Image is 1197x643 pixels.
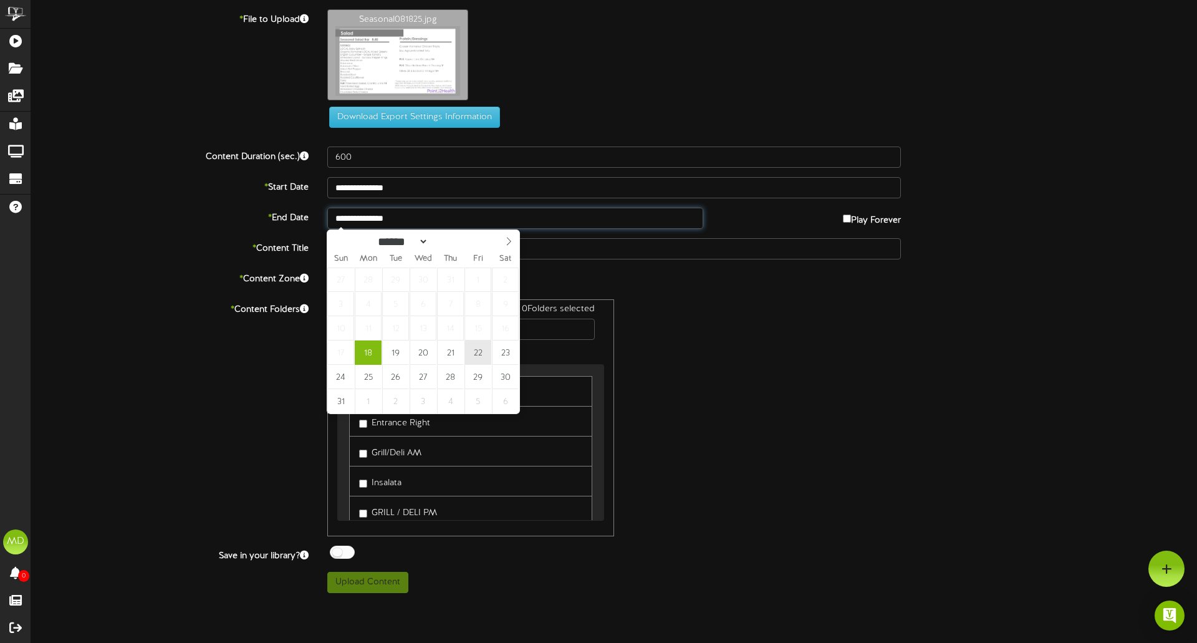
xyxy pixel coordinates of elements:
[492,341,519,365] span: August 23, 2025
[22,208,318,225] label: End Date
[843,215,851,223] input: Play Forever
[410,365,436,389] span: August 27, 2025
[359,473,401,490] label: Insalata
[492,389,519,413] span: September 6, 2025
[382,341,409,365] span: August 19, 2025
[327,255,355,263] span: Sun
[359,420,367,428] input: Entrance Right
[492,316,519,341] span: August 16, 2025
[382,316,409,341] span: August 12, 2025
[437,292,464,316] span: August 7, 2025
[355,255,382,263] span: Mon
[355,292,382,316] span: August 4, 2025
[382,268,409,292] span: July 29, 2025
[355,341,382,365] span: August 18, 2025
[1155,601,1185,631] div: Open Intercom Messenger
[22,238,318,255] label: Content Title
[410,268,436,292] span: July 30, 2025
[464,389,491,413] span: September 5, 2025
[382,292,409,316] span: August 5, 2025
[355,316,382,341] span: August 11, 2025
[464,292,491,316] span: August 8, 2025
[410,389,436,413] span: September 3, 2025
[359,443,421,460] label: Grill/Deli AM
[492,255,519,263] span: Sat
[329,107,500,128] button: Download Export Settings Information
[359,450,367,458] input: Grill/Deli AM
[359,503,437,520] label: GRILL / DELI PM
[410,255,437,263] span: Wed
[437,316,464,341] span: August 14, 2025
[464,255,492,263] span: Fri
[359,413,430,430] label: Entrance Right
[437,255,464,263] span: Thu
[355,389,382,413] span: September 1, 2025
[355,268,382,292] span: July 28, 2025
[843,208,901,227] label: Play Forever
[382,389,409,413] span: September 2, 2025
[410,292,436,316] span: August 6, 2025
[327,292,354,316] span: August 3, 2025
[464,268,491,292] span: August 1, 2025
[323,113,500,122] a: Download Export Settings Information
[464,341,491,365] span: August 22, 2025
[382,365,409,389] span: August 26, 2025
[359,510,367,518] input: GRILL / DELI PM
[327,389,354,413] span: August 31, 2025
[410,341,436,365] span: August 20, 2025
[437,268,464,292] span: July 31, 2025
[492,268,519,292] span: August 2, 2025
[22,147,318,163] label: Content Duration (sec.)
[355,365,382,389] span: August 25, 2025
[327,341,354,365] span: August 17, 2025
[22,299,318,316] label: Content Folders
[437,341,464,365] span: August 21, 2025
[492,292,519,316] span: August 9, 2025
[464,365,491,389] span: August 29, 2025
[18,570,29,582] span: 0
[327,268,354,292] span: July 27, 2025
[359,480,367,488] input: Insalata
[492,365,519,389] span: August 30, 2025
[410,316,436,341] span: August 13, 2025
[22,177,318,194] label: Start Date
[428,235,473,248] input: Year
[327,238,901,259] input: Title of this Content
[22,9,318,26] label: File to Upload
[327,365,354,389] span: August 24, 2025
[437,365,464,389] span: August 28, 2025
[22,546,318,563] label: Save in your library?
[437,389,464,413] span: September 4, 2025
[464,316,491,341] span: August 15, 2025
[3,529,28,554] div: MD
[327,316,354,341] span: August 10, 2025
[327,572,408,593] button: Upload Content
[22,269,318,286] label: Content Zone
[382,255,410,263] span: Tue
